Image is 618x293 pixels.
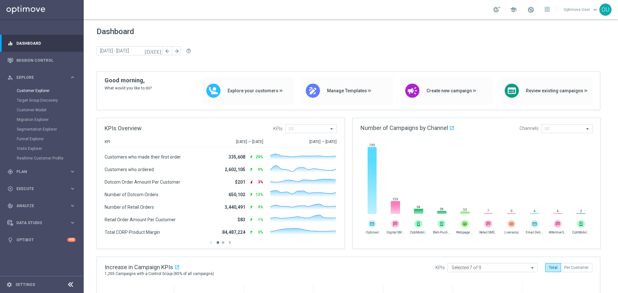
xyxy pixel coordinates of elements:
[7,203,70,209] div: Analyze
[7,41,13,46] i: equalizer
[16,35,76,52] a: Dashboard
[7,186,76,191] button: play_circle_outline Execute keyboard_arrow_right
[16,52,76,69] a: Mission Control
[67,238,76,242] div: +10
[7,169,76,174] button: gps_fixed Plan keyboard_arrow_right
[7,237,13,243] i: lightbulb
[15,283,35,287] a: Settings
[7,58,76,63] button: Mission Control
[16,204,70,208] span: Analyze
[7,220,70,226] div: Data Studio
[599,4,612,16] div: OU
[70,74,76,80] i: keyboard_arrow_right
[17,127,67,132] a: Segmentation Explorer
[7,203,13,209] i: track_changes
[17,156,67,161] a: Realtime Customer Profile
[16,76,70,79] span: Explore
[7,35,76,52] div: Dashboard
[7,231,76,248] div: Optibot
[70,203,76,209] i: keyboard_arrow_right
[7,41,76,46] button: equalizer Dashboard
[70,169,76,175] i: keyboard_arrow_right
[7,237,76,243] button: lightbulb Optibot +10
[17,146,67,151] a: Visits Explorer
[17,153,83,163] div: Realtime Customer Profile
[17,124,83,134] div: Segmentation Explorer
[17,117,67,122] a: Migration Explorer
[7,75,70,80] div: Explore
[7,186,13,192] i: play_circle_outline
[7,186,70,192] div: Execute
[70,220,76,226] i: keyboard_arrow_right
[7,52,76,69] div: Mission Control
[6,282,12,288] i: settings
[510,6,517,13] span: school
[17,134,83,144] div: Funnel Explorer
[7,169,70,175] div: Plan
[7,203,76,208] button: track_changes Analyze keyboard_arrow_right
[16,170,70,174] span: Plan
[17,136,67,142] a: Funnel Explorer
[592,6,599,13] span: keyboard_arrow_down
[563,5,599,14] a: Optimove Userkeyboard_arrow_down
[17,115,83,124] div: Migration Explorer
[7,220,76,225] button: Data Studio keyboard_arrow_right
[17,88,67,93] a: Customer Explorer
[16,187,70,191] span: Execute
[7,75,13,80] i: person_search
[17,144,83,153] div: Visits Explorer
[17,86,83,96] div: Customer Explorer
[7,169,13,175] i: gps_fixed
[16,221,70,225] span: Data Studio
[16,231,67,248] a: Optibot
[7,75,76,80] button: person_search Explore keyboard_arrow_right
[17,96,83,105] div: Target Group Discovery
[17,105,83,115] div: Customer Model
[70,186,76,192] i: keyboard_arrow_right
[17,107,67,113] a: Customer Model
[17,98,67,103] a: Target Group Discovery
